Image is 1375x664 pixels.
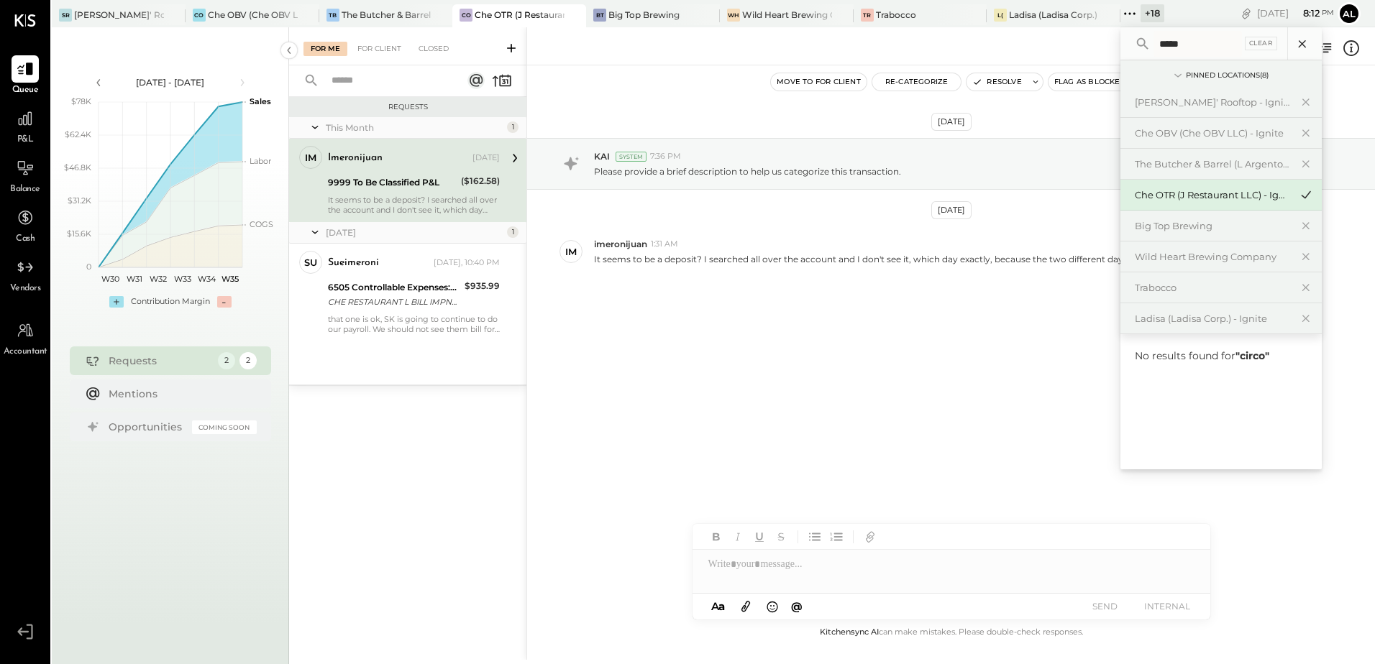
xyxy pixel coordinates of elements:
div: TB [326,9,339,22]
button: Move to for client [771,73,867,91]
div: This Month [326,121,503,134]
a: Queue [1,55,50,97]
div: Opportunities [109,420,185,434]
div: Ladisa (Ladisa Corp.) - Ignite [1009,9,1099,21]
div: im [305,151,316,165]
text: W33 [173,274,191,284]
button: Unordered List [805,527,824,546]
div: 2 [218,352,235,369]
div: Big Top Brewing [1135,219,1290,233]
text: 0 [86,262,91,272]
div: [DATE] [472,152,500,164]
div: [DATE], 10:40 PM [434,257,500,269]
div: that one is ok, SK is going to continue to do our payroll. We should not see them bill for any mo... [328,314,500,334]
a: P&L [1,105,50,147]
span: Cash [16,233,35,246]
div: Che OBV (Che OBV LLC) - Ignite [1135,126,1290,140]
button: Strikethrough [772,527,790,546]
text: W31 [127,274,142,284]
span: P&L [17,134,34,147]
a: Vendors [1,254,50,295]
div: Che OBV (Che OBV LLC) - Ignite [208,9,298,21]
text: COGS [250,219,273,229]
span: Accountant [4,346,47,359]
div: 1 [507,226,519,238]
button: Bold [707,527,726,546]
div: sueimeroni [328,256,379,270]
a: Accountant [1,317,50,359]
text: W34 [197,274,216,284]
button: Flag as Blocker [1049,73,1131,91]
button: Italic [728,527,747,546]
div: Contribution Margin [131,296,210,308]
div: [DATE] [1257,6,1334,20]
button: SEND [1077,596,1134,616]
div: $935.99 [465,279,500,293]
button: INTERNAL [1138,596,1196,616]
div: 6505 Controllable Expenses:General & Administrative Expenses:Accounting & Bookkeeping [328,280,460,295]
div: Coming Soon [192,420,257,434]
span: 1:31 AM [651,239,678,250]
div: System [616,152,647,162]
div: Wild Heart Brewing Company [1135,250,1290,264]
div: su [304,256,317,269]
div: Tr [861,9,874,22]
text: W35 [221,274,239,284]
div: + 18 [1141,4,1164,22]
p: It seems to be a deposit? I searched all over the account and I don't see it, which day exactly, ... [594,253,1304,265]
div: 9999 To Be Classified P&L [328,175,457,190]
div: Che OTR (J Restaurant LLC) - Ignite [475,9,565,21]
div: [DATE] [326,226,503,239]
div: Ladisa (Ladisa Corp.) - Ignite [1135,312,1290,326]
p: Please provide a brief description to help us categorize this transaction. [594,165,901,177]
span: a [718,599,725,613]
span: 7:36 PM [650,151,681,162]
span: @ [791,599,803,613]
div: 1 [507,121,519,133]
button: Aa [707,599,730,614]
span: Balance [10,183,40,196]
div: - [217,296,232,308]
div: The Butcher & Barrel (L Argento LLC) - [GEOGRAPHIC_DATA] [342,9,431,21]
div: Big Top Brewing [608,9,680,21]
text: Labor [250,156,271,166]
button: Add URL [861,527,880,546]
span: imeronijuan [594,238,647,250]
div: ($162.58) [461,174,500,188]
text: $46.8K [64,162,91,172]
div: Che OTR (J Restaurant LLC) - Ignite [1135,188,1290,202]
button: Re-Categorize [872,73,961,91]
div: CO [460,9,472,22]
button: Resolve [967,73,1027,91]
span: Vendors [10,282,41,295]
div: [DATE] [931,113,972,131]
a: Cash [1,204,50,246]
div: For Client [350,42,408,56]
div: For Me [303,42,347,56]
span: No results found for [1135,349,1269,362]
text: $62.4K [65,129,91,139]
div: It seems to be a deposit? I searched all over the account and I don't see it, which day exactly, ... [328,195,500,215]
button: @ [787,597,807,615]
div: [PERSON_NAME]' Rooftop - Ignite [74,9,164,21]
div: copy link [1239,6,1253,21]
div: Requests [109,354,211,368]
div: 2 [239,352,257,369]
a: Balance [1,155,50,196]
div: Pinned Locations ( 8 ) [1186,70,1269,80]
div: Requests [296,102,519,112]
text: $15.6K [67,229,91,239]
div: CHE RESTAURANT L BILL IMPND 147-4441259 CHE RESTAURANT LLC 071725 [URL][DOMAIN_NAME] [328,295,460,309]
text: $31.2K [68,195,91,206]
div: Clear [1245,37,1278,50]
div: Closed [411,42,456,56]
div: Mentions [109,387,250,401]
div: L( [994,9,1007,22]
button: Ordered List [827,527,846,546]
div: [DATE] [931,201,972,219]
div: CO [193,9,206,22]
div: [PERSON_NAME]' Rooftop - Ignite [1135,96,1290,109]
span: KAI [594,150,610,162]
button: Underline [750,527,769,546]
text: W30 [101,274,119,284]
